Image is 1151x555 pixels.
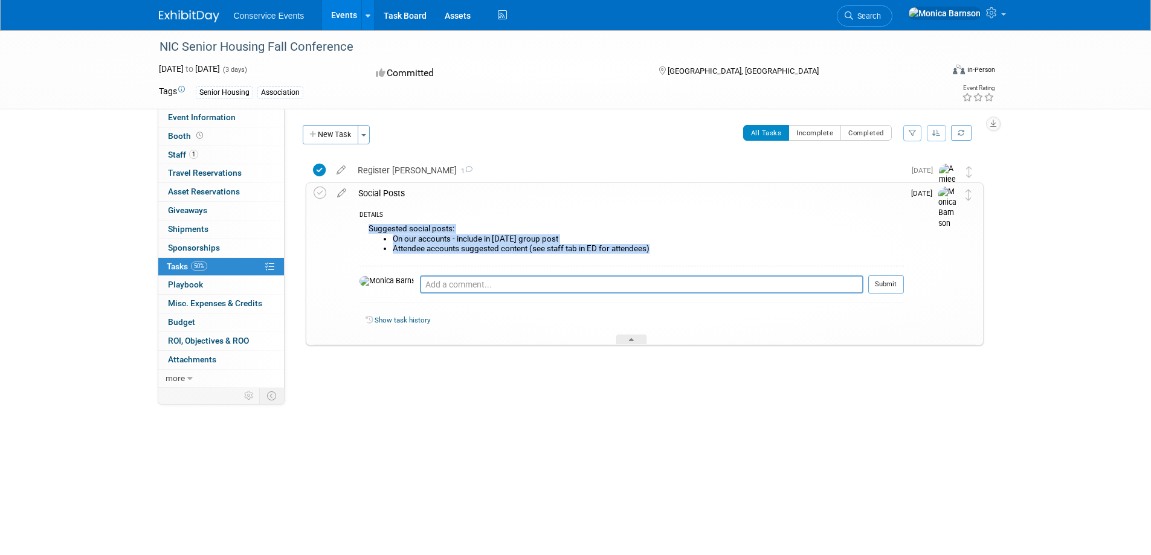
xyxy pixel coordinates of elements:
[167,261,207,271] span: Tasks
[158,183,284,201] a: Asset Reservations
[158,313,284,332] a: Budget
[158,239,284,257] a: Sponsorships
[375,316,430,324] a: Show task history
[352,183,904,204] div: Social Posts
[159,85,185,99] td: Tags
[911,189,938,197] span: [DATE]
[953,65,965,74] img: Format-Inperson.png
[168,168,242,178] span: Travel Reservations
[239,388,260,403] td: Personalize Event Tab Strip
[788,125,841,141] button: Incomplete
[938,187,956,229] img: Monica Barnson
[457,167,472,175] span: 1
[158,295,284,313] a: Misc. Expenses & Credits
[168,243,220,252] span: Sponsorships
[257,86,303,99] div: Association
[158,370,284,388] a: more
[967,65,995,74] div: In-Person
[196,86,253,99] div: Senior Housing
[158,332,284,350] a: ROI, Objectives & ROO
[372,63,639,84] div: Committed
[168,280,203,289] span: Playbook
[158,202,284,220] a: Giveaways
[393,244,904,254] li: Attendee accounts suggested content (see staff tab in ED for attendees)
[168,336,249,345] span: ROI, Objectives & ROO
[158,146,284,164] a: Staff1
[158,127,284,146] a: Booth
[168,112,236,122] span: Event Information
[868,275,904,294] button: Submit
[908,7,981,20] img: Monica Barnson
[168,150,198,159] span: Staff
[853,11,881,21] span: Search
[939,164,957,207] img: Amiee Griffey
[393,234,904,244] li: On our accounts - include in [DATE] group post
[359,221,904,265] div: Suggested social posts:
[166,373,185,383] span: more
[837,5,892,27] a: Search
[222,66,247,74] span: (3 days)
[962,85,995,91] div: Event Rating
[158,258,284,276] a: Tasks50%
[158,164,284,182] a: Travel Reservations
[168,354,216,364] span: Attachments
[184,64,195,74] span: to
[303,125,358,144] button: New Task
[966,166,972,178] i: Move task
[871,63,996,81] div: Event Format
[189,150,198,159] span: 1
[158,220,284,239] a: Shipments
[951,125,972,141] a: Refresh
[159,10,219,22] img: ExhibitDay
[158,351,284,369] a: Attachments
[359,276,414,287] img: Monica Barnson
[191,261,207,271] span: 50%
[159,64,220,74] span: [DATE] [DATE]
[194,131,205,140] span: Booth not reserved yet
[168,317,195,327] span: Budget
[331,188,352,199] a: edit
[352,160,904,181] div: Register [PERSON_NAME]
[168,298,262,308] span: Misc. Expenses & Credits
[330,165,352,176] a: edit
[912,166,939,175] span: [DATE]
[743,125,790,141] button: All Tasks
[158,276,284,294] a: Playbook
[168,224,208,234] span: Shipments
[158,109,284,127] a: Event Information
[966,189,972,201] i: Move task
[168,187,240,196] span: Asset Reservations
[359,211,904,221] div: DETAILS
[168,205,207,215] span: Giveaways
[155,36,924,58] div: NIC Senior Housing Fall Conference
[168,131,205,141] span: Booth
[259,388,284,403] td: Toggle Event Tabs
[234,11,305,21] span: Conservice Events
[840,125,892,141] button: Completed
[668,66,819,75] span: [GEOGRAPHIC_DATA], [GEOGRAPHIC_DATA]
